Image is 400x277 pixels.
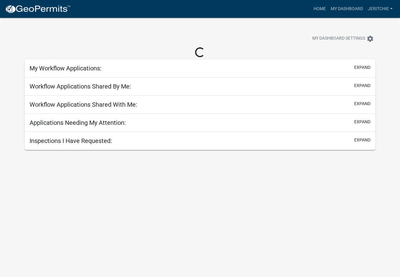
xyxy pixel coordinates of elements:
button: My Dashboard Settingssettings [307,33,379,45]
h5: Applications Needing My Attention: [30,119,126,126]
button: expand [354,64,370,71]
a: jeritchie [366,3,395,15]
button: expand [354,101,370,107]
h5: Workflow Applications Shared By Me: [30,83,131,90]
span: My Dashboard Settings [312,35,365,42]
h5: Workflow Applications Shared With Me: [30,101,137,108]
h5: Inspections I Have Requested: [30,137,112,144]
i: settings [366,35,374,42]
h5: My Workflow Applications: [30,65,102,72]
button: expand [354,137,370,143]
a: Home [311,3,328,15]
a: My Dashboard [328,3,366,15]
button: expand [354,119,370,125]
button: expand [354,82,370,89]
